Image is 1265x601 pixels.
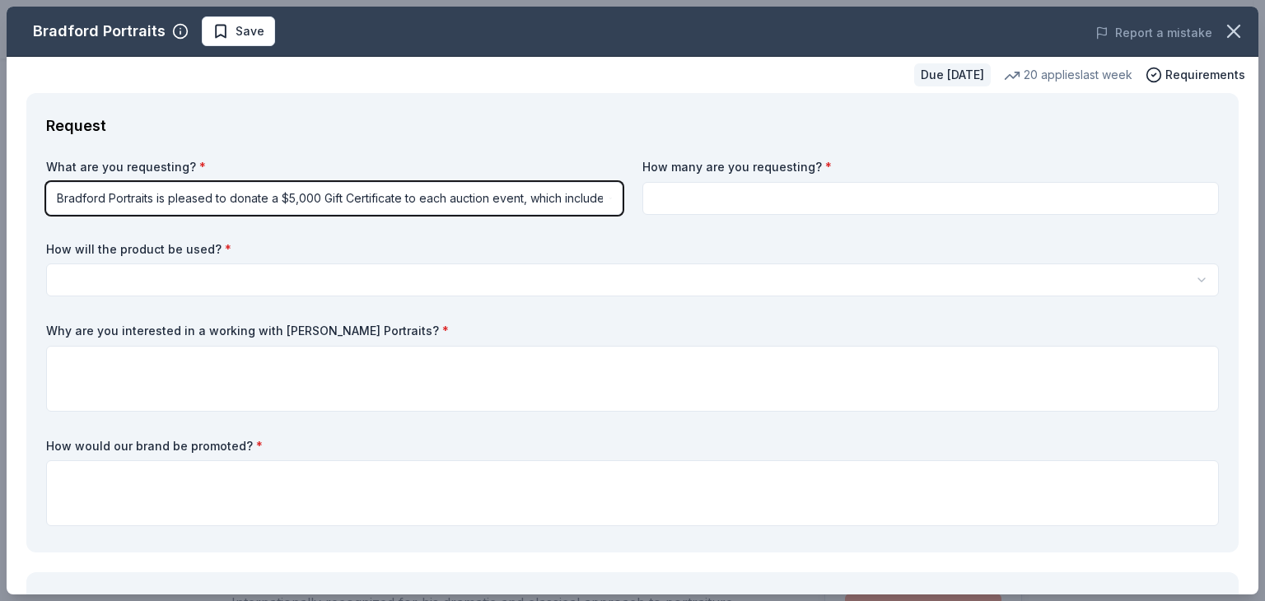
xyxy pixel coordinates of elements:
[46,159,623,175] label: What are you requesting?
[642,159,1219,175] label: How many are you requesting?
[1004,65,1132,85] div: 20 applies last week
[46,113,1219,139] div: Request
[46,438,1219,454] label: How would our brand be promoted?
[236,21,264,41] span: Save
[1146,65,1245,85] button: Requirements
[46,323,1219,339] label: Why are you interested in a working with [PERSON_NAME] Portraits?
[46,241,1219,258] label: How will the product be used?
[33,18,166,44] div: Bradford Portraits
[1165,65,1245,85] span: Requirements
[914,63,991,86] div: Due [DATE]
[202,16,275,46] button: Save
[1095,23,1212,43] button: Report a mistake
